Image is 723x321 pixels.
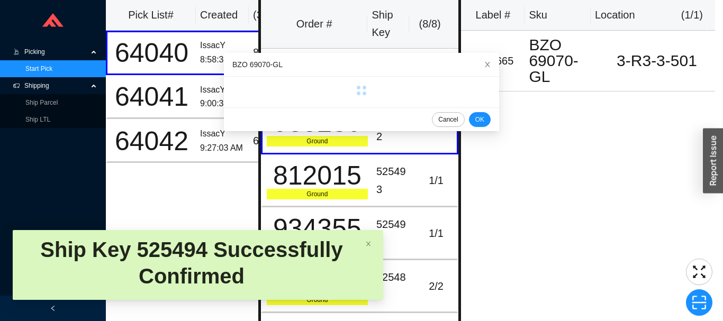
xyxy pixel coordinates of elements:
div: 812015 [267,162,368,189]
button: Close [476,53,499,76]
div: Ground [267,136,368,146]
span: scan [686,295,712,310]
div: 2 / 2 [420,278,453,295]
div: ( 3 ) [253,6,287,24]
a: Ship Parcel [25,99,58,106]
div: ( 8 / 8 ) [413,15,446,33]
div: 525493 [376,163,411,198]
div: 8 / 12 [253,44,285,61]
div: BZO 69070-GL [529,37,594,85]
span: close [484,61,491,68]
div: Ship Key 525494 Successfully Confirmed [21,236,362,289]
div: 1 / 1 [420,172,453,189]
button: fullscreen [686,259,712,285]
button: OK [469,112,491,127]
div: 64042 [112,128,192,154]
div: 934355 [267,215,368,242]
a: Ship LTL [25,116,50,123]
div: 8:58:37 AM [200,53,245,67]
div: BZO 69070-GL [232,59,491,70]
div: 64041 [112,84,192,110]
div: IssacY [200,127,245,141]
div: 525489 [376,269,411,304]
div: 64040 [112,40,192,66]
button: Cancel [432,112,464,127]
div: 9:27:03 AM [200,141,245,155]
span: OK [475,114,484,125]
button: scan [686,289,712,316]
span: Picking [24,43,88,60]
div: 525498 [376,216,411,251]
div: ( 1 / 1 ) [681,6,703,24]
div: 3-R3-3-501 [603,53,711,69]
span: fullscreen [686,264,712,280]
div: Ground [267,189,368,199]
div: 6 / 6 [253,132,285,150]
div: Location [595,6,635,24]
div: 9:00:36 AM [200,97,245,111]
span: Cancel [438,114,458,125]
div: 1721665 [465,52,520,70]
span: Shipping [24,77,88,94]
a: Start Pick [25,65,52,72]
div: 1 / 1 [420,225,453,242]
div: IssacY [200,39,245,53]
div: IssacY [200,83,245,97]
span: close [365,241,372,247]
